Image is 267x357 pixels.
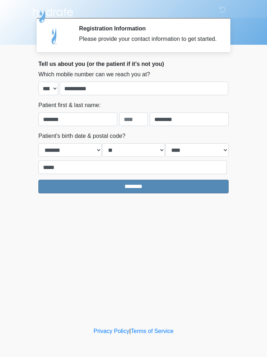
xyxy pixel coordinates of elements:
h2: Tell us about you (or the patient if it's not you) [38,61,229,67]
a: Terms of Service [131,328,173,334]
label: Which mobile number can we reach you at? [38,70,150,79]
img: Hydrate IV Bar - Flagstaff Logo [31,5,74,23]
a: Privacy Policy [94,328,130,334]
label: Patient's birth date & postal code? [38,132,125,140]
img: Agent Avatar [44,25,65,47]
div: Please provide your contact information to get started. [79,35,218,43]
a: | [129,328,131,334]
label: Patient first & last name: [38,101,100,110]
